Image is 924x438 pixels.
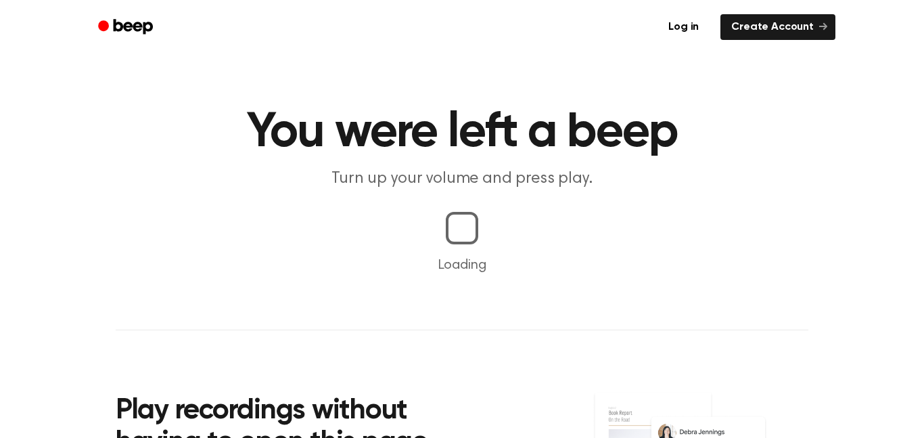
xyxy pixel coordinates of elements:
a: Create Account [720,14,835,40]
a: Log in [655,12,712,43]
p: Turn up your volume and press play. [202,168,722,190]
p: Loading [16,255,908,276]
a: Beep [89,14,165,41]
h1: You were left a beep [116,108,808,157]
